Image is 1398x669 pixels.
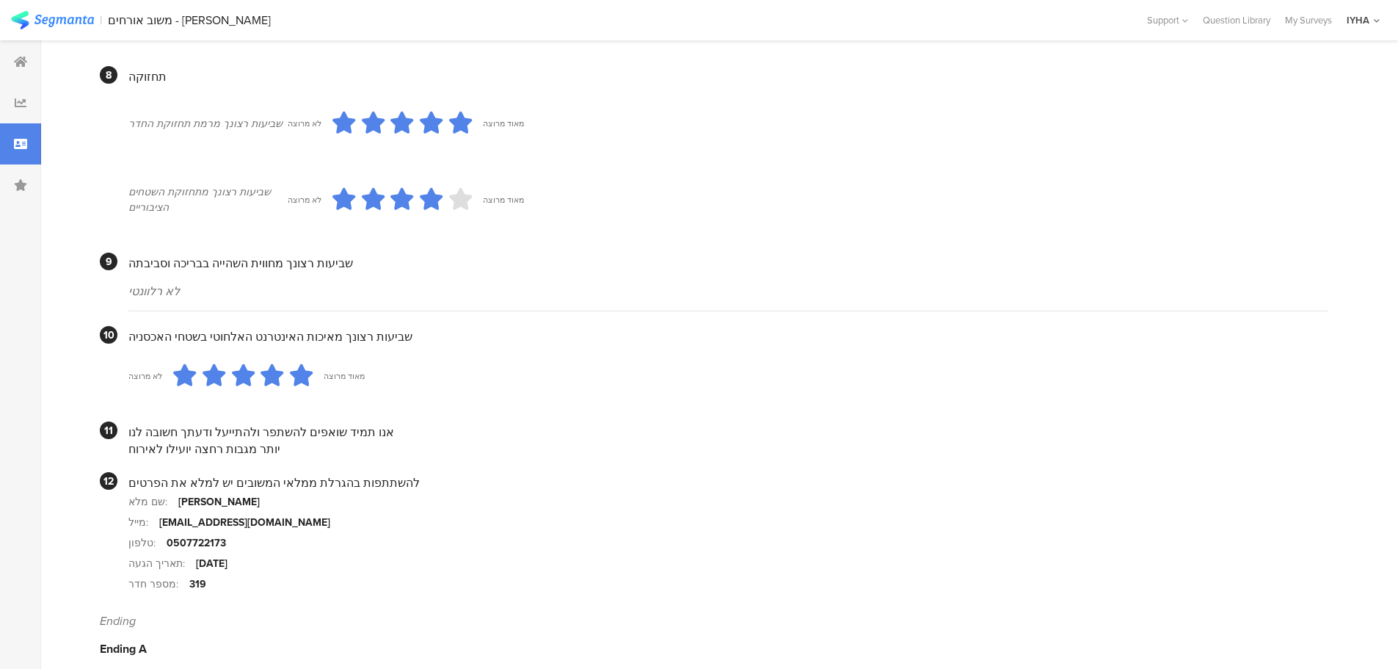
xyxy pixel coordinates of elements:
[159,515,330,530] div: [EMAIL_ADDRESS][DOMAIN_NAME]
[128,255,1328,272] div: שביעות רצונך מחווית השהייה בבריכה וסביבתה
[1195,13,1278,27] a: Question Library
[1147,9,1188,32] div: Support
[288,117,321,129] div: לא מרוצה
[128,283,1328,300] div: לא רלוונטי
[196,556,227,571] div: [DATE]
[128,441,1328,458] div: יותר מגבות רחצה יועילו לאירוח
[128,515,159,530] div: מייל:
[128,68,1328,85] div: תחזוקה
[128,494,178,510] div: שם מלא:
[128,370,162,382] div: לא מרוצה
[128,556,196,571] div: תאריך הגעה:
[100,253,117,270] div: 9
[100,422,117,439] div: 11
[100,612,1328,629] div: Ending
[108,13,271,27] div: משוב אורחים - [PERSON_NAME]
[189,576,206,592] div: 319
[100,66,117,84] div: 8
[128,535,167,551] div: טלפון:
[128,116,288,131] div: שביעות רצונך מרמת תחזוקת החדר
[178,494,260,510] div: [PERSON_NAME]
[128,184,288,215] div: שביעות רצונך מתחזוקת השטחים הציבוריים
[100,472,117,490] div: 12
[100,326,117,344] div: 10
[128,328,1328,345] div: שביעות רצונך מאיכות האינטרנט האלחוטי בשטחי האכסניה
[1347,13,1369,27] div: IYHA
[100,640,1328,657] div: Ending A
[288,194,321,206] div: לא מרוצה
[1278,13,1339,27] a: My Surveys
[324,370,365,382] div: מאוד מרוצה
[128,576,189,592] div: מספר חדר:
[128,474,1328,491] div: להשתתפות בהגרלת ממלאי המשובים יש למלא את הפרטים
[100,12,102,29] div: |
[483,117,524,129] div: מאוד מרוצה
[11,11,94,29] img: segmanta logo
[167,535,226,551] div: 0507722173
[128,424,1328,441] div: אנו תמיד שואפים להשתפר ולהתייעל ודעתך חשובה לנו
[483,194,524,206] div: מאוד מרוצה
